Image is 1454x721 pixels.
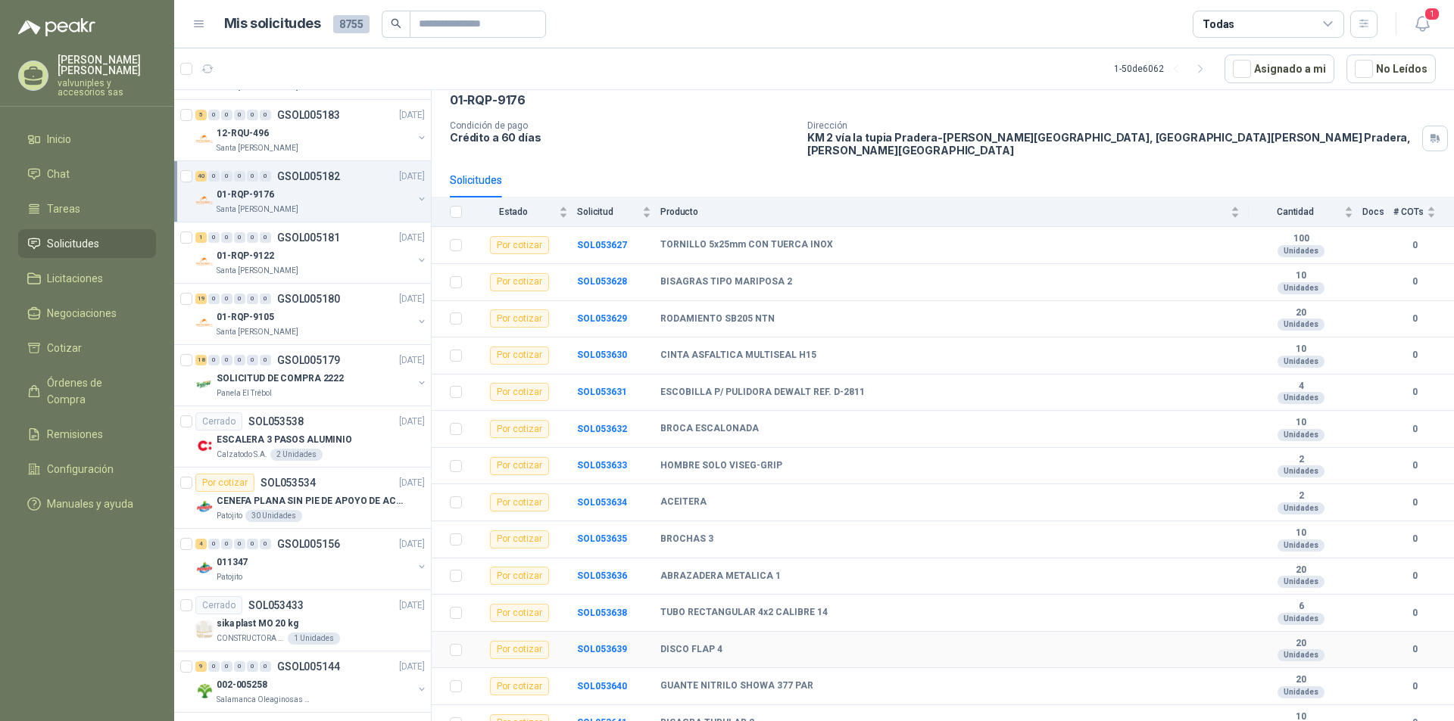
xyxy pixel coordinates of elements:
span: Cantidad [1249,207,1341,217]
a: Por cotizarSOL053534[DATE] Company LogoCENEFA PLANA SIN PIE DE APOYO DE ACUERDO A LA IMAGEN ADJUN... [174,468,431,529]
a: CerradoSOL053433[DATE] Company Logosika plast MO 20 kgCONSTRUCTORA GRUPO FIP1 Unidades [174,590,431,651]
p: CENEFA PLANA SIN PIE DE APOYO DE ACUERDO A LA IMAGEN ADJUNTA [217,494,405,508]
div: 18 [195,355,207,365]
p: Salamanca Oleaginosas SAS [217,694,312,706]
div: 0 [234,110,245,120]
div: 19 [195,294,207,304]
b: SOL053636 [577,570,627,581]
b: BROCA ESCALONADA [660,423,759,435]
p: 002-005258 [217,678,267,692]
img: Company Logo [195,191,214,210]
th: Cantidad [1249,197,1362,227]
a: 1 0 0 0 0 0 GSOL005181[DATE] Company Logo01-RQP-9122Santa [PERSON_NAME] [195,228,428,277]
p: GSOL005180 [277,294,340,304]
div: Unidades [1278,392,1325,404]
b: 4 [1249,381,1353,393]
b: 100 [1249,233,1353,245]
p: valvuniples y accesorios sas [58,79,156,97]
p: [DATE] [399,476,425,490]
p: GSOL005183 [277,110,340,120]
b: 10 [1249,527,1353,539]
span: # COTs [1393,207,1424,217]
b: 20 [1249,307,1353,319]
div: Todas [1203,16,1234,33]
div: Por cotizar [490,604,549,622]
th: Docs [1362,197,1393,227]
b: DISCO FLAP 4 [660,644,722,656]
span: 8755 [333,15,370,33]
img: Company Logo [195,437,214,455]
div: Por cotizar [490,309,549,328]
img: Company Logo [195,498,214,516]
p: GSOL005144 [277,661,340,672]
div: Cerrado [195,596,242,614]
img: Company Logo [195,253,214,271]
b: 6 [1249,601,1353,613]
p: [DATE] [399,660,425,674]
div: 0 [247,355,258,365]
b: 0 [1393,238,1436,253]
p: 01-RQP-9176 [217,188,274,202]
a: SOL053638 [577,608,627,618]
div: 0 [221,661,232,672]
span: Remisiones [47,426,103,443]
a: CerradoSOL053538[DATE] Company LogoESCALERA 3 PASOS ALUMINIOCalzatodo S.A.2 Unidades [174,406,431,468]
div: 0 [234,661,245,672]
p: GSOL005179 [277,355,340,365]
img: Company Logo [195,314,214,332]
a: SOL053640 [577,681,627,691]
div: 0 [260,294,271,304]
button: 1 [1409,11,1436,38]
p: Condición de pago [450,120,795,131]
p: [DATE] [399,108,425,123]
b: RODAMIENTO SB205 NTN [660,313,775,325]
div: Solicitudes [450,172,502,188]
p: GSOL005156 [277,539,340,549]
img: Company Logo [195,682,214,700]
div: Unidades [1278,465,1325,477]
div: 0 [247,232,258,243]
p: Calzatodo S.A. [217,449,267,461]
div: Por cotizar [490,273,549,291]
b: SOL053630 [577,350,627,360]
a: 4 0 0 0 0 0 GSOL005156[DATE] Company Logo011347Patojito [195,535,428,583]
span: Solicitud [577,207,639,217]
span: Negociaciones [47,305,117,322]
b: 0 [1393,569,1436,583]
b: ESCOBILLA P/ PULIDORA DEWALT REF. D-2811 [660,387,865,399]
b: TORNILLO 5x25mm CON TUERCA INOX [660,239,833,251]
a: 18 0 0 0 0 0 GSOL005179[DATE] Company LogoSOLICITUD DE COMPRA 2222Panela El Trébol [195,351,428,399]
p: Santa [PERSON_NAME] [217,326,298,338]
a: Configuración [18,455,156,483]
b: CINTA ASFALTICA MULTISEAL H15 [660,350,816,362]
div: Unidades [1278,613,1325,625]
div: 0 [234,171,245,182]
div: 2 Unidades [270,449,323,461]
th: Estado [471,197,577,227]
p: 12-RQU-496 [217,126,269,141]
img: Logo peakr [18,18,95,36]
div: 0 [260,355,271,365]
div: 0 [208,171,220,182]
b: ACEITERA [660,496,707,508]
p: SOL053538 [248,416,304,427]
a: SOL053629 [577,313,627,324]
span: Cotizar [47,340,82,356]
b: 0 [1393,348,1436,362]
span: Producto [660,207,1228,217]
div: 0 [247,171,258,182]
span: Órdenes de Compra [47,374,142,408]
p: ESCALERA 3 PASOS ALUMINIO [217,433,352,447]
div: Por cotizar [490,347,549,365]
p: 011347 [217,555,248,570]
div: Unidades [1278,245,1325,257]
a: SOL053631 [577,387,627,397]
span: Configuración [47,461,114,477]
a: SOL053634 [577,497,627,508]
a: Negociaciones [18,299,156,328]
p: [DATE] [399,353,425,368]
span: Estado [471,207,556,217]
p: CONSTRUCTORA GRUPO FIP [217,632,285,645]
